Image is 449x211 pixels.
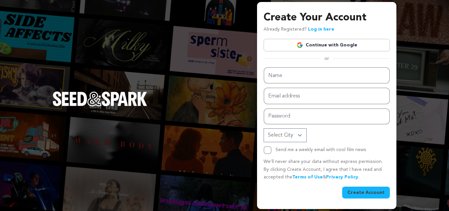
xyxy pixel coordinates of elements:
a: Privacy Policy [326,175,358,179]
label: Send me a weekly email with cool film news [275,147,366,152]
a: Terms of Use [292,175,323,179]
button: Create Account [342,187,390,198]
p: Already Registered? [264,26,334,34]
h3: Create Your Account [264,10,390,26]
input: Name [264,67,390,84]
a: Log in here [308,27,334,32]
input: Email address [264,88,390,104]
p: We’ll never share your data without express permission. By clicking Create Account, I agree that ... [264,158,390,181]
a: Seed&Spark Homepage [53,92,147,119]
a: Continue with Google [264,39,390,51]
img: Seed&Spark Logo [53,92,147,106]
span: or [320,55,333,62]
input: Password [264,108,390,124]
img: Google logo [296,42,303,48]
